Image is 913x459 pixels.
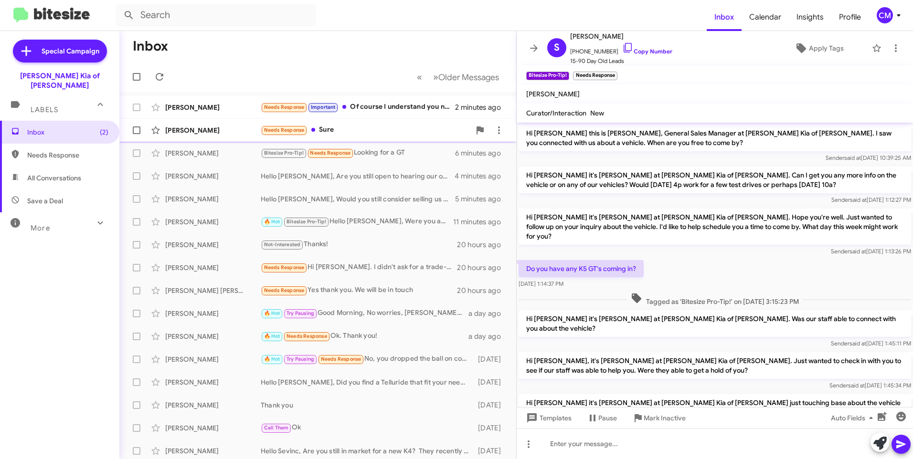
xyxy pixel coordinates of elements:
[742,3,789,31] a: Calendar
[850,196,867,203] span: said at
[877,7,893,23] div: CM
[474,423,509,433] div: [DATE]
[31,105,58,114] span: Labels
[411,67,428,87] button: Previous
[519,125,911,151] p: Hi [PERSON_NAME] this is [PERSON_NAME], General Sales Manager at [PERSON_NAME] Kia of [PERSON_NAM...
[570,42,672,56] span: [PHONE_NUMBER]
[519,352,911,379] p: Hi [PERSON_NAME], it's [PERSON_NAME] at [PERSON_NAME] Kia of [PERSON_NAME]. Just wanted to check ...
[165,355,261,364] div: [PERSON_NAME]
[554,40,560,55] span: S
[579,409,625,427] button: Pause
[570,31,672,42] span: [PERSON_NAME]
[264,310,280,316] span: 🔥 Hot
[625,409,693,427] button: Mark Inactive
[844,154,861,161] span: said at
[455,171,509,181] div: 4 minutes ago
[573,72,617,80] small: Needs Response
[27,127,108,137] span: Inbox
[165,217,261,227] div: [PERSON_NAME]
[823,409,884,427] button: Auto Fields
[526,90,580,98] span: [PERSON_NAME]
[261,216,453,227] div: Hello [PERSON_NAME], Were you able to connect with our staff about your Sportage?
[264,264,305,271] span: Needs Response
[468,332,509,341] div: a day ago
[519,394,911,421] p: Hi [PERSON_NAME] it's [PERSON_NAME] at [PERSON_NAME] Kia of [PERSON_NAME] just touching base abou...
[474,355,509,364] div: [DATE]
[570,56,672,66] span: 15-90 Day Old Leads
[831,3,869,31] a: Profile
[100,127,108,137] span: (2)
[848,382,865,389] span: said at
[261,262,457,273] div: Hi [PERSON_NAME]. I didn't ask for a trade-in estimate. I am very satisfied with my Rio. Thanks.
[264,150,304,156] span: Bitesize Pro-Tip!
[831,248,911,255] span: Sender [DATE] 1:13:26 PM
[261,354,474,365] div: No, you dropped the ball on communication
[417,71,422,83] span: «
[287,310,314,316] span: Try Pausing
[261,239,457,250] div: Thanks!
[261,125,470,136] div: Sure
[519,260,644,277] p: Do you have any K5 GT's coming in?
[261,308,468,319] div: Good Morning, No worries, [PERSON_NAME] is on his way back now.
[849,340,866,347] span: said at
[165,286,261,295] div: [PERSON_NAME] [PERSON_NAME]
[468,309,509,318] div: a day ago
[455,194,509,204] div: 5 minutes ago
[519,167,911,193] p: Hi [PERSON_NAME] it's [PERSON_NAME] at [PERSON_NAME] Kia of [PERSON_NAME]. Can I get you any more...
[27,173,81,183] span: All Conversations
[474,446,509,456] div: [DATE]
[264,241,301,248] span: Not-Interested
[42,46,99,56] span: Special Campaign
[261,400,474,410] div: Thank you
[264,425,289,431] span: Call Them
[474,377,509,387] div: [DATE]
[287,333,327,339] span: Needs Response
[165,446,261,456] div: [PERSON_NAME]
[264,127,305,133] span: Needs Response
[644,409,686,427] span: Mark Inactive
[622,48,672,55] a: Copy Number
[165,148,261,158] div: [PERSON_NAME]
[590,109,604,117] span: New
[438,72,499,83] span: Older Messages
[519,280,563,287] span: [DATE] 1:14:37 PM
[427,67,505,87] button: Next
[524,409,572,427] span: Templates
[261,102,455,113] div: Of course I understand you need to see it for any real offer to be made
[707,3,742,31] a: Inbox
[457,263,509,272] div: 20 hours ago
[457,240,509,250] div: 20 hours ago
[455,148,509,158] div: 6 minutes ago
[770,40,867,57] button: Apply Tags
[809,40,844,57] span: Apply Tags
[165,103,261,112] div: [PERSON_NAME]
[526,72,569,80] small: Bitesize Pro-Tip!
[165,309,261,318] div: [PERSON_NAME]
[165,377,261,387] div: [PERSON_NAME]
[831,409,877,427] span: Auto Fields
[831,196,911,203] span: Sender [DATE] 1:12:27 PM
[849,248,866,255] span: said at
[261,331,468,342] div: Ok. Thank you!
[165,332,261,341] div: [PERSON_NAME]
[474,400,509,410] div: [DATE]
[453,217,509,227] div: 11 minutes ago
[789,3,831,31] a: Insights
[261,422,474,433] div: Ok
[287,219,326,225] span: Bitesize Pro-Tip!
[869,7,902,23] button: CM
[261,171,455,181] div: Hello [PERSON_NAME], Are you still open to hearing our offer for your 2021 Toyota?
[133,39,168,54] h1: Inbox
[433,71,438,83] span: »
[831,340,911,347] span: Sender [DATE] 1:45:11 PM
[526,109,586,117] span: Curator/Interaction
[31,224,50,232] span: More
[826,154,911,161] span: Sender [DATE] 10:39:25 AM
[264,104,305,110] span: Needs Response
[287,356,314,362] span: Try Pausing
[261,446,474,456] div: Hello Sevinc, Are you still in market for a new K4? They recently enhanced programs on leasing an...
[165,263,261,272] div: [PERSON_NAME]
[261,194,455,204] div: Hello [PERSON_NAME], Would you still consider selling us your Sorento? We take in vehicles with m...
